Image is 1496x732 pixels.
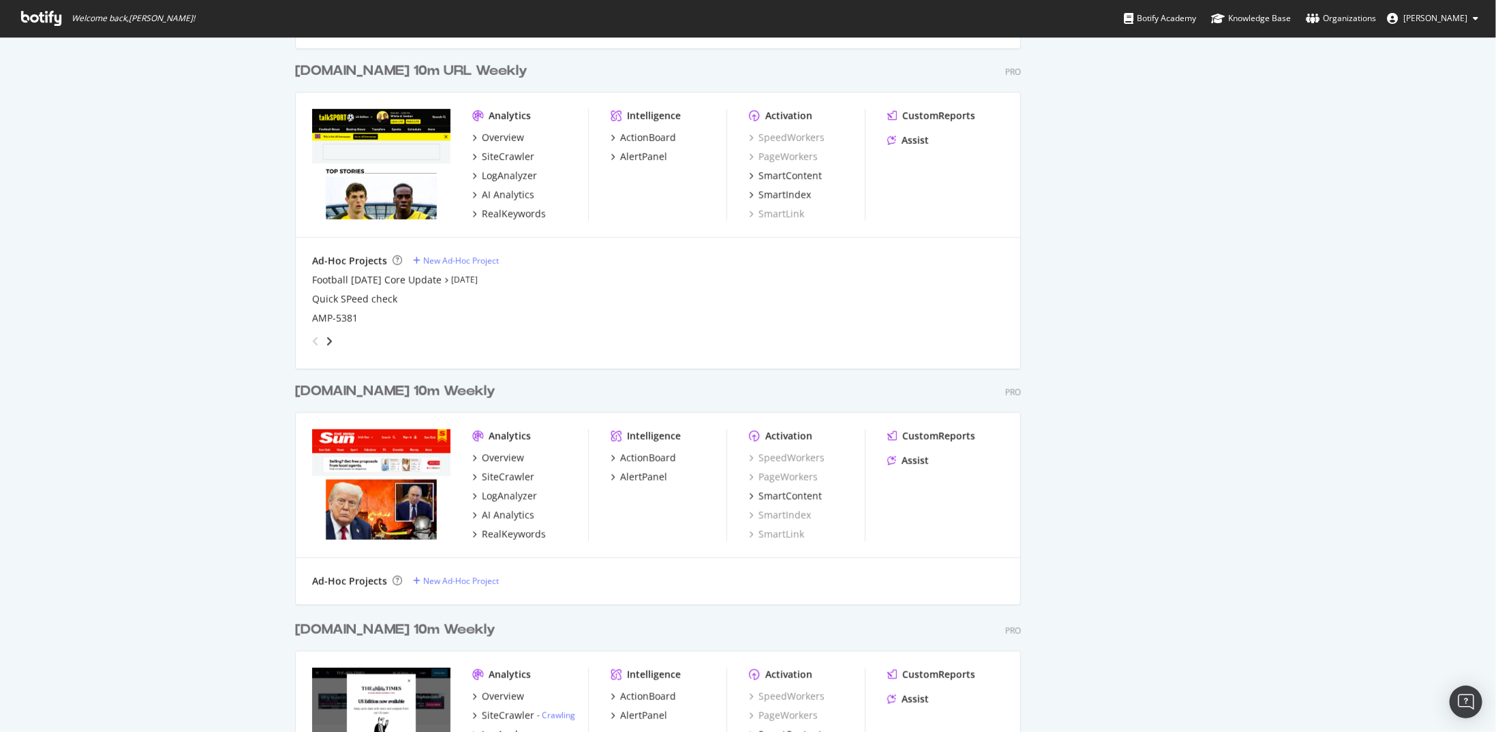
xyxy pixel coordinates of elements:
a: Football [DATE] Core Update [312,273,442,287]
div: [DOMAIN_NAME] 10m Weekly [295,382,495,401]
a: Crawling [542,710,575,721]
div: Pro [1005,66,1021,78]
a: AlertPanel [611,470,667,484]
div: New Ad-Hoc Project [423,255,499,266]
a: Assist [887,134,929,147]
div: Botify Academy [1124,12,1196,25]
button: [PERSON_NAME] [1376,7,1489,29]
div: SiteCrawler [482,150,534,164]
a: CustomReports [887,429,975,443]
div: LogAnalyzer [482,489,537,503]
div: Organizations [1306,12,1376,25]
a: ActionBoard [611,451,676,465]
a: AMP-5381 [312,311,358,325]
div: CustomReports [902,109,975,123]
a: AI Analytics [472,508,534,522]
div: Ad-Hoc Projects [312,575,387,588]
div: [DOMAIN_NAME] 10m Weekly [295,620,495,640]
div: AI Analytics [482,508,534,522]
div: SiteCrawler [482,470,534,484]
a: PageWorkers [749,709,818,722]
a: SmartContent [749,169,822,183]
div: RealKeywords [482,207,546,221]
a: AlertPanel [611,150,667,164]
a: CustomReports [887,109,975,123]
a: New Ad-Hoc Project [413,255,499,266]
div: Overview [482,131,524,144]
a: LogAnalyzer [472,169,537,183]
div: AlertPanel [620,150,667,164]
a: SmartLink [749,207,804,221]
div: Intelligence [627,429,681,443]
div: Ad-Hoc Projects [312,254,387,268]
a: [DOMAIN_NAME] 10m Weekly [295,382,501,401]
a: ActionBoard [611,690,676,703]
div: Knowledge Base [1211,12,1291,25]
a: SiteCrawler [472,150,534,164]
span: Richard Deng [1403,12,1467,24]
div: Activation [765,429,812,443]
div: Assist [902,692,929,706]
a: ActionBoard [611,131,676,144]
div: CustomReports [902,429,975,443]
div: Pro [1005,386,1021,398]
a: SmartIndex [749,508,811,522]
a: AI Analytics [472,188,534,202]
div: AlertPanel [620,709,667,722]
a: [DATE] [451,274,478,286]
div: ActionBoard [620,131,676,144]
a: PageWorkers [749,470,818,484]
a: Assist [887,454,929,468]
a: SpeedWorkers [749,690,825,703]
a: Quick SPeed check [312,292,397,306]
a: PageWorkers [749,150,818,164]
div: Intelligence [627,109,681,123]
a: RealKeywords [472,528,546,541]
div: RealKeywords [482,528,546,541]
a: CustomReports [887,668,975,682]
a: Assist [887,692,929,706]
div: ActionBoard [620,451,676,465]
div: Overview [482,451,524,465]
div: SiteCrawler [482,709,534,722]
a: SpeedWorkers [749,451,825,465]
a: Overview [472,690,524,703]
div: Intelligence [627,668,681,682]
div: Analytics [489,668,531,682]
img: thesun.ie [312,429,451,540]
div: ActionBoard [620,690,676,703]
div: AlertPanel [620,470,667,484]
div: SmartIndex [759,188,811,202]
a: SmartContent [749,489,822,503]
a: SiteCrawler- Crawling [472,709,575,722]
div: Analytics [489,429,531,443]
a: SiteCrawler [472,470,534,484]
div: Activation [765,668,812,682]
div: LogAnalyzer [482,169,537,183]
div: Assist [902,454,929,468]
div: [DOMAIN_NAME] 10m URL Weekly [295,61,528,81]
a: RealKeywords [472,207,546,221]
a: SpeedWorkers [749,131,825,144]
div: angle-right [324,335,334,348]
div: Analytics [489,109,531,123]
img: talksport.com [312,109,451,219]
div: - [537,710,575,721]
div: CustomReports [902,668,975,682]
a: Overview [472,451,524,465]
a: SmartIndex [749,188,811,202]
div: New Ad-Hoc Project [423,575,499,587]
div: Assist [902,134,929,147]
a: SmartLink [749,528,804,541]
a: New Ad-Hoc Project [413,575,499,587]
div: angle-left [307,331,324,352]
